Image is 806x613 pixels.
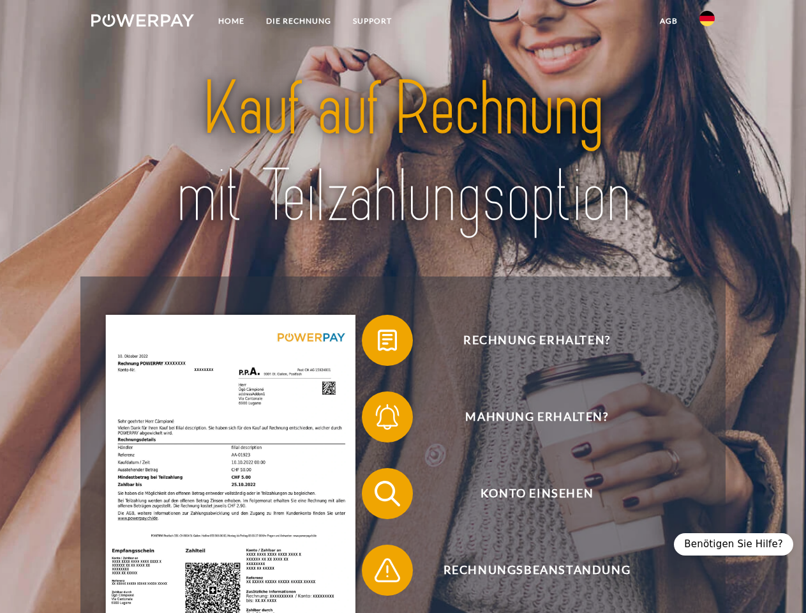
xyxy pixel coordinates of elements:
img: title-powerpay_de.svg [122,61,684,245]
img: logo-powerpay-white.svg [91,14,194,27]
a: SUPPORT [342,10,403,33]
a: DIE RECHNUNG [255,10,342,33]
img: de [699,11,715,26]
div: Benötigen Sie Hilfe? [674,533,793,556]
img: qb_bell.svg [371,401,403,433]
button: Rechnungsbeanstandung [362,545,694,596]
a: Home [207,10,255,33]
button: Mahnung erhalten? [362,391,694,443]
img: qb_search.svg [371,478,403,510]
img: qb_bill.svg [371,324,403,356]
span: Rechnungsbeanstandung [380,545,693,596]
span: Mahnung erhalten? [380,391,693,443]
button: Rechnung erhalten? [362,315,694,366]
span: Konto einsehen [380,468,693,519]
span: Rechnung erhalten? [380,315,693,366]
img: qb_warning.svg [371,554,403,586]
a: agb [649,10,689,33]
button: Konto einsehen [362,468,694,519]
